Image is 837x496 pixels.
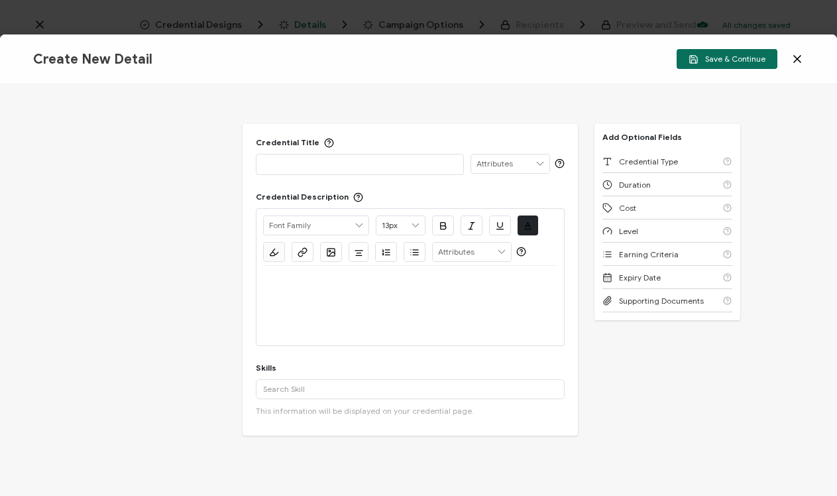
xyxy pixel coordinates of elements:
[376,216,425,235] input: Font Size
[471,155,549,173] input: Attributes
[689,54,765,64] span: Save & Continue
[619,273,661,282] span: Expiry Date
[619,180,651,190] span: Duration
[256,137,334,147] div: Credential Title
[256,363,276,373] div: Skills
[619,156,678,166] span: Credential Type
[256,192,363,202] div: Credential Description
[619,296,704,306] span: Supporting Documents
[256,406,474,416] span: This information will be displayed on your credential page.
[619,203,636,213] span: Cost
[619,249,679,259] span: Earning Criteria
[594,132,690,142] p: Add Optional Fields
[33,51,152,68] span: Create New Detail
[677,49,777,69] button: Save & Continue
[771,432,837,496] iframe: Chat Widget
[256,379,564,399] input: Search Skill
[433,243,511,261] input: Attributes
[619,226,638,236] span: Level
[264,216,368,235] input: Font Family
